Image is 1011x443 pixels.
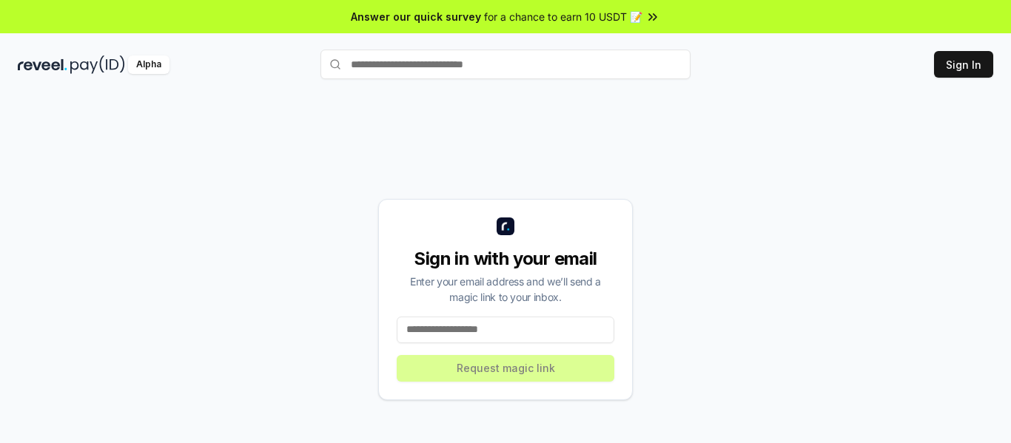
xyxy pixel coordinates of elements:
div: Sign in with your email [397,247,614,271]
button: Sign In [934,51,993,78]
span: Answer our quick survey [351,9,481,24]
div: Enter your email address and we’ll send a magic link to your inbox. [397,274,614,305]
img: logo_small [497,217,514,235]
img: reveel_dark [18,55,67,74]
div: Alpha [128,55,169,74]
span: for a chance to earn 10 USDT 📝 [484,9,642,24]
img: pay_id [70,55,125,74]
